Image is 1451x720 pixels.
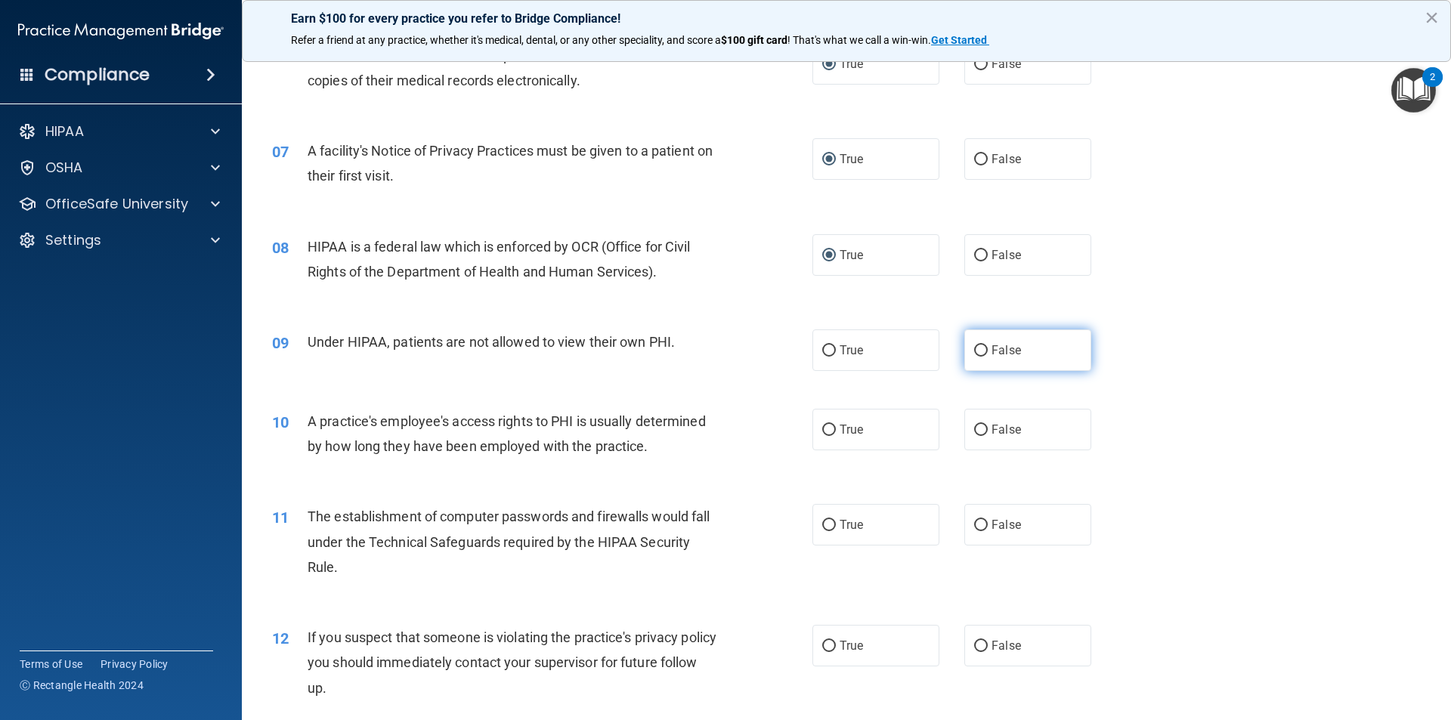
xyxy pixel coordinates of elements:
p: Earn $100 for every practice you refer to Bridge Compliance! [291,11,1402,26]
span: True [840,422,863,437]
span: Under the HIPAA Omnibus Rule, patients can ask for and receive copies of their medical records el... [308,48,696,88]
span: Under HIPAA, patients are not allowed to view their own PHI. [308,334,675,350]
input: True [822,154,836,165]
input: True [822,520,836,531]
input: False [974,154,988,165]
span: 09 [272,334,289,352]
input: False [974,250,988,261]
a: OfficeSafe University [18,195,220,213]
span: False [992,518,1021,532]
span: A facility's Notice of Privacy Practices must be given to a patient on their first visit. [308,143,713,184]
p: HIPAA [45,122,84,141]
input: False [974,641,988,652]
img: PMB logo [18,16,224,46]
span: False [992,248,1021,262]
p: OSHA [45,159,83,177]
span: 10 [272,413,289,431]
h4: Compliance [45,64,150,85]
span: The establishment of computer passwords and firewalls would fall under the Technical Safeguards r... [308,508,710,574]
strong: Get Started [931,34,987,46]
span: True [840,248,863,262]
input: True [822,425,836,436]
a: Get Started [931,34,989,46]
span: True [840,152,863,166]
span: False [992,57,1021,71]
span: HIPAA is a federal law which is enforced by OCR (Office for Civil Rights of the Department of Hea... [308,239,691,280]
span: True [840,638,863,653]
span: ! That's what we call a win-win. [787,34,931,46]
span: True [840,343,863,357]
span: False [992,422,1021,437]
button: Close [1425,5,1439,29]
a: OSHA [18,159,220,177]
p: OfficeSafe University [45,195,188,213]
span: True [840,518,863,532]
span: Refer a friend at any practice, whether it's medical, dental, or any other speciality, and score a [291,34,721,46]
span: If you suspect that someone is violating the practice's privacy policy you should immediately con... [308,629,716,695]
button: Open Resource Center, 2 new notifications [1391,68,1436,113]
input: True [822,345,836,357]
span: A practice's employee's access rights to PHI is usually determined by how long they have been emp... [308,413,706,454]
a: Privacy Policy [101,657,169,672]
input: True [822,641,836,652]
input: True [822,59,836,70]
input: False [974,345,988,357]
span: 12 [272,629,289,647]
span: False [992,343,1021,357]
span: Ⓒ Rectangle Health 2024 [20,678,144,693]
span: 06 [272,48,289,66]
input: False [974,59,988,70]
strong: $100 gift card [721,34,787,46]
p: Settings [45,231,101,249]
span: 08 [272,239,289,257]
span: True [840,57,863,71]
a: HIPAA [18,122,220,141]
a: Settings [18,231,220,249]
span: False [992,152,1021,166]
span: 07 [272,143,289,161]
span: False [992,638,1021,653]
div: 2 [1430,77,1435,97]
input: False [974,425,988,436]
a: Terms of Use [20,657,82,672]
input: False [974,520,988,531]
input: True [822,250,836,261]
span: 11 [272,508,289,527]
